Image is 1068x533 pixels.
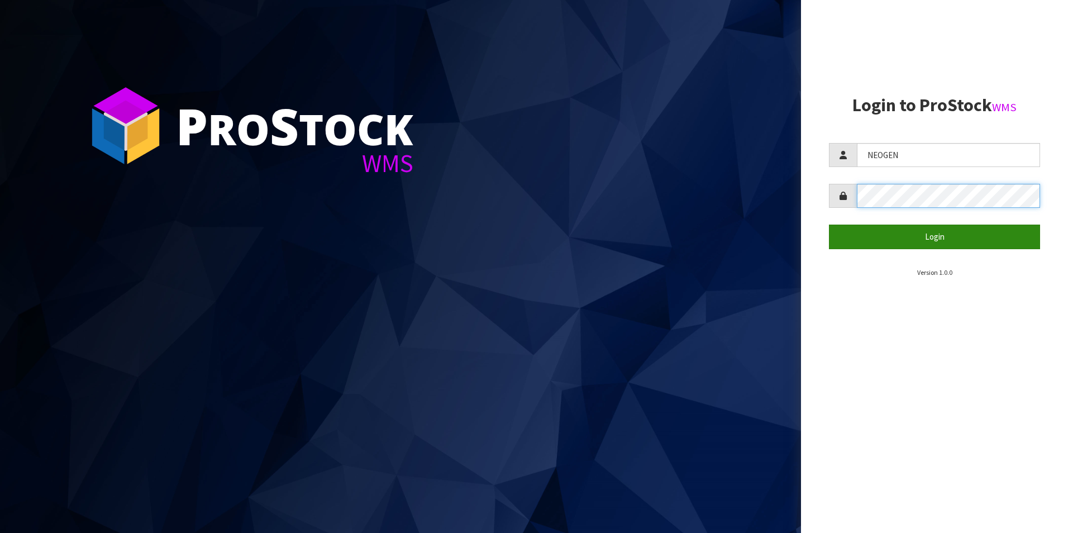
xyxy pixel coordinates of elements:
[829,96,1040,115] h2: Login to ProStock
[829,225,1040,249] button: Login
[857,143,1040,167] input: Username
[917,268,952,277] small: Version 1.0.0
[176,151,413,176] div: WMS
[84,84,168,168] img: ProStock Cube
[176,92,208,160] span: P
[270,92,299,160] span: S
[992,100,1017,115] small: WMS
[176,101,413,151] div: ro tock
